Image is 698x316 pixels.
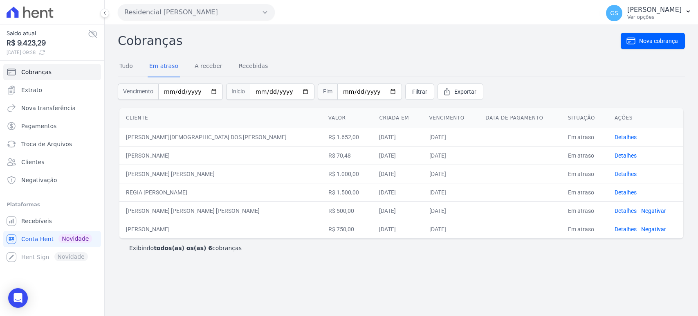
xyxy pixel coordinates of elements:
a: Detalhes [615,152,637,159]
a: Exportar [438,84,483,100]
td: Em atraso [561,128,608,146]
span: Início [226,84,250,100]
a: Em atraso [148,56,180,77]
h2: Cobranças [118,32,621,50]
a: Recebíveis [3,213,101,229]
td: R$ 1.652,00 [322,128,373,146]
a: Cobranças [3,64,101,80]
a: Detalhes [615,189,637,196]
button: GS [PERSON_NAME] Ver opções [599,2,698,25]
span: R$ 9.423,29 [7,38,88,49]
td: Em atraso [561,201,608,220]
td: [DATE] [373,128,422,146]
td: Em atraso [561,165,608,183]
a: Detalhes [615,171,637,177]
th: Valor [322,108,373,128]
td: [DATE] [373,165,422,183]
td: [PERSON_NAME] [119,146,322,165]
p: [PERSON_NAME] [627,6,682,14]
a: Conta Hent Novidade [3,231,101,247]
span: Exportar [454,88,476,96]
b: todos(as) os(as) 6 [154,245,212,251]
td: [DATE] [423,183,479,201]
th: Data de pagamento [479,108,561,128]
td: [DATE] [373,146,422,165]
td: R$ 70,48 [322,146,373,165]
td: [DATE] [423,220,479,238]
a: Detalhes [615,226,637,232]
p: Exibindo cobranças [129,244,242,252]
a: Troca de Arquivos [3,136,101,152]
td: [DATE] [423,146,479,165]
span: Cobranças [21,68,52,76]
a: Filtrar [405,84,434,100]
td: R$ 750,00 [322,220,373,238]
a: Tudo [118,56,135,77]
a: Nova transferência [3,100,101,116]
a: Detalhes [615,134,637,140]
th: Cliente [119,108,322,128]
button: Residencial [PERSON_NAME] [118,4,275,20]
td: R$ 1.500,00 [322,183,373,201]
a: Negativação [3,172,101,188]
td: [DATE] [373,201,422,220]
td: [DATE] [423,201,479,220]
td: [DATE] [373,220,422,238]
a: Clientes [3,154,101,170]
a: Negativar [641,208,666,214]
span: Pagamentos [21,122,56,130]
td: [PERSON_NAME] [PERSON_NAME] [119,165,322,183]
td: [DATE] [373,183,422,201]
a: Extrato [3,82,101,98]
td: Em atraso [561,183,608,201]
a: A receber [193,56,224,77]
span: Conta Hent [21,235,54,243]
div: Open Intercom Messenger [8,288,28,308]
td: [DATE] [423,165,479,183]
div: Plataformas [7,200,98,210]
span: Filtrar [412,88,427,96]
td: Em atraso [561,220,608,238]
span: Saldo atual [7,29,88,38]
span: Novidade [58,234,92,243]
p: Ver opções [627,14,682,20]
span: Extrato [21,86,42,94]
span: Vencimento [118,84,158,100]
th: Criada em [373,108,422,128]
td: [PERSON_NAME] [119,220,322,238]
span: GS [610,10,618,16]
td: R$ 1.000,00 [322,165,373,183]
span: Troca de Arquivos [21,140,72,148]
span: Nova transferência [21,104,76,112]
td: R$ 500,00 [322,201,373,220]
a: Detalhes [615,208,637,214]
th: Situação [561,108,608,128]
span: Nova cobrança [639,37,678,45]
span: Clientes [21,158,44,166]
span: [DATE] 09:28 [7,49,88,56]
nav: Sidebar [7,64,98,265]
span: Recebíveis [21,217,52,225]
td: [DATE] [423,128,479,146]
td: REGIA [PERSON_NAME] [119,183,322,201]
span: Fim [318,84,337,100]
a: Nova cobrança [621,33,685,49]
a: Pagamentos [3,118,101,134]
td: [PERSON_NAME] [PERSON_NAME] [PERSON_NAME] [119,201,322,220]
a: Negativar [641,226,666,232]
th: Vencimento [423,108,479,128]
th: Ações [608,108,683,128]
td: [PERSON_NAME][DEMOGRAPHIC_DATA] DOS [PERSON_NAME] [119,128,322,146]
td: Em atraso [561,146,608,165]
a: Recebidas [237,56,270,77]
span: Negativação [21,176,57,184]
